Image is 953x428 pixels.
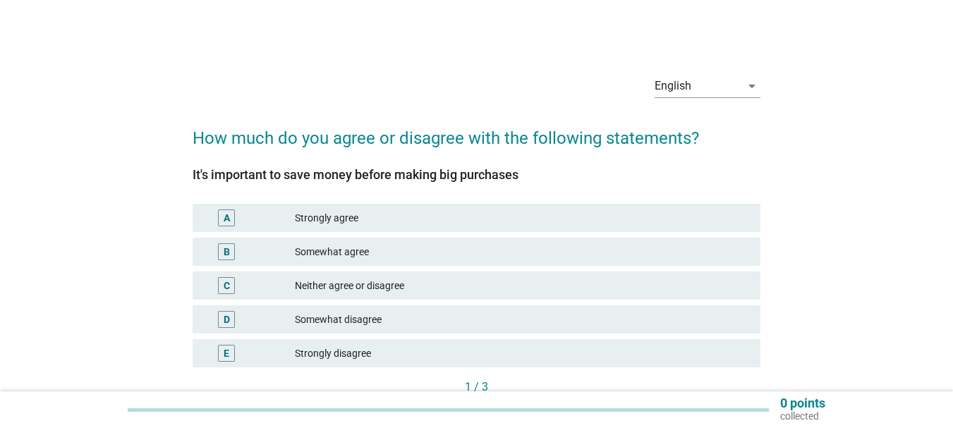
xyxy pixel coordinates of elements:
[780,410,825,422] p: collected
[193,165,760,184] div: It's important to save money before making big purchases
[295,209,749,226] div: Strongly agree
[224,346,229,361] div: E
[780,397,825,410] p: 0 points
[743,78,760,94] i: arrow_drop_down
[224,245,230,259] div: B
[193,111,760,151] h2: How much do you agree or disagree with the following statements?
[224,312,230,327] div: D
[295,243,749,260] div: Somewhat agree
[655,80,691,92] div: English
[193,379,760,396] div: 1 / 3
[295,277,749,294] div: Neither agree or disagree
[224,211,230,226] div: A
[295,345,749,362] div: Strongly disagree
[224,279,230,293] div: C
[295,311,749,328] div: Somewhat disagree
